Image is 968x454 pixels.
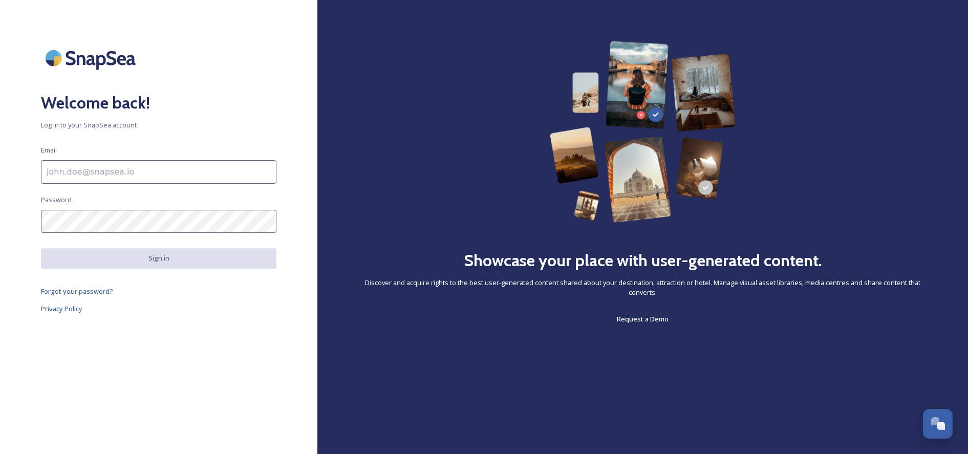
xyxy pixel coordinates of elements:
[41,195,72,205] span: Password
[41,91,276,115] h2: Welcome back!
[923,409,953,439] button: Open Chat
[550,41,735,223] img: 63b42ca75bacad526042e722_Group%20154-p-800.png
[617,314,669,323] span: Request a Demo
[41,145,57,155] span: Email
[41,41,143,75] img: SnapSea Logo
[358,278,927,297] span: Discover and acquire rights to the best user-generated content shared about your destination, att...
[41,287,113,296] span: Forgot your password?
[41,302,276,315] a: Privacy Policy
[41,160,276,184] input: john.doe@snapsea.io
[617,313,669,325] a: Request a Demo
[41,304,82,313] span: Privacy Policy
[464,248,822,273] h2: Showcase your place with user-generated content.
[41,285,276,297] a: Forgot your password?
[41,120,276,130] span: Log in to your SnapSea account
[41,248,276,268] button: Sign in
